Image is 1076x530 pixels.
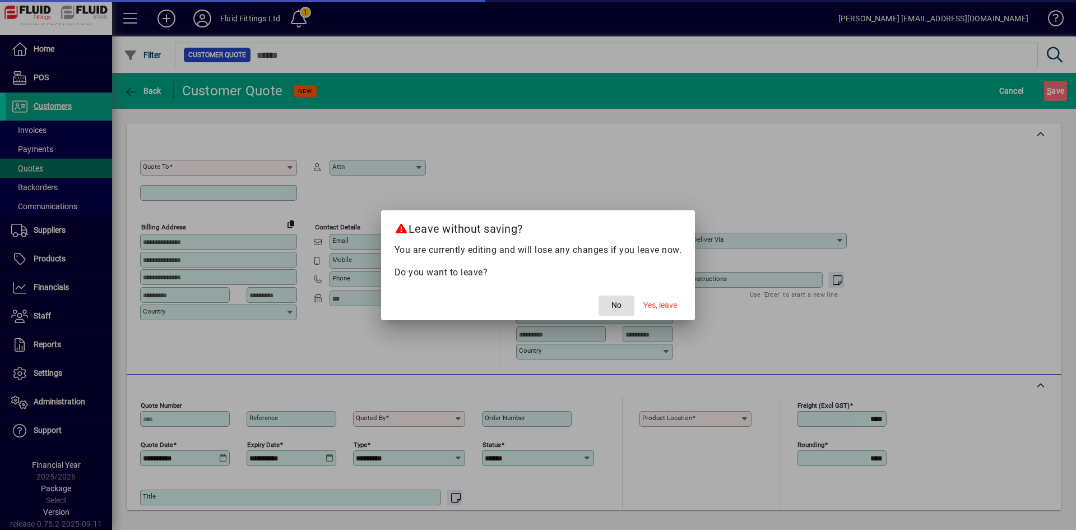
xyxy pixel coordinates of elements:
[395,266,682,279] p: Do you want to leave?
[395,243,682,257] p: You are currently editing and will lose any changes if you leave now.
[643,299,677,311] span: Yes, leave
[611,299,622,311] span: No
[599,296,634,316] button: No
[381,210,695,243] h2: Leave without saving?
[639,296,681,316] button: Yes, leave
